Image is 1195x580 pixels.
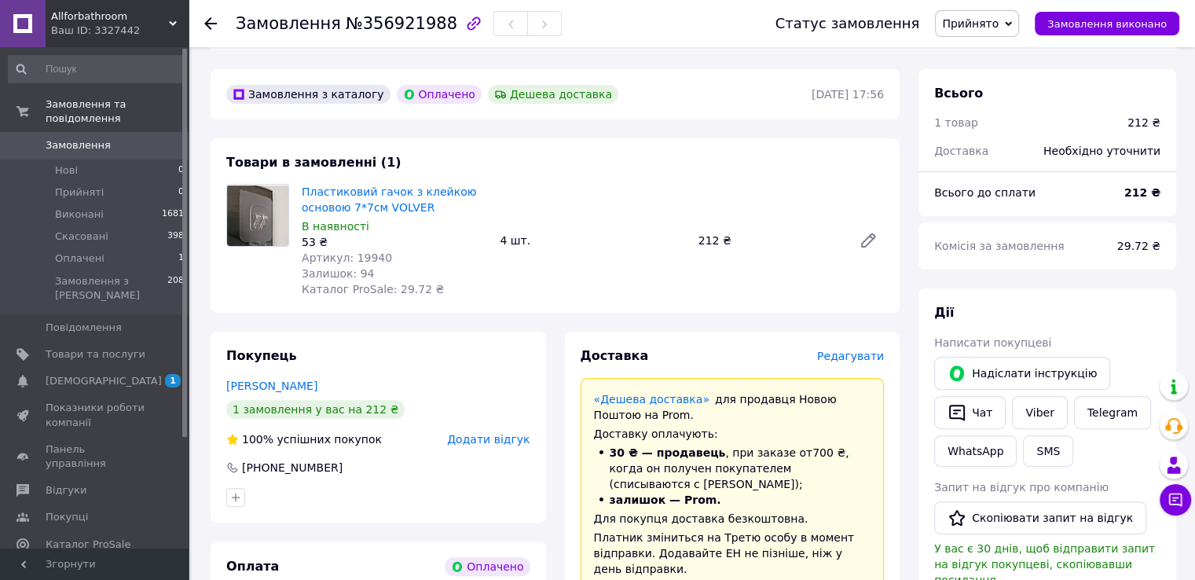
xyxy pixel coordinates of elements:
div: 53 ₴ [302,234,487,250]
span: Замовлення та повідомлення [46,97,189,126]
span: Відгуки [46,483,86,497]
span: 398 [167,229,184,244]
span: Комісія за замовлення [934,240,1065,252]
a: [PERSON_NAME] [226,380,317,392]
span: Доставка [934,145,988,157]
div: Платник зміниться на Третю особу в момент відправки. Додавайте ЕН не пізніше, ніж у день відправки. [594,530,871,577]
span: 1681 [162,207,184,222]
div: Статус замовлення [775,16,920,31]
span: Повідомлення [46,321,122,335]
div: Доставку оплачують: [594,426,871,442]
img: Пластиковий гачок з клейкою основою 7*7см VOLVER [227,185,288,245]
span: 0 [178,185,184,200]
span: 0 [178,163,184,178]
a: Редагувати [852,225,884,256]
span: Оплачені [55,251,104,266]
div: [PHONE_NUMBER] [240,460,344,475]
span: Прийняті [55,185,104,200]
time: [DATE] 17:56 [812,88,884,101]
button: Замовлення виконано [1035,12,1179,35]
span: Каталог ProSale: 29.72 ₴ [302,283,444,296]
b: 212 ₴ [1124,186,1160,199]
button: SMS [1023,435,1073,467]
span: залишок — Prom. [610,494,721,506]
span: Редагувати [817,350,884,362]
span: №356921988 [346,14,457,33]
button: Надіслати інструкцію [934,357,1110,390]
span: 29.72 ₴ [1117,240,1160,252]
span: Виконані [55,207,104,222]
span: Allforbathroom [51,9,169,24]
span: 1 [178,251,184,266]
span: Замовлення [46,138,111,152]
a: Viber [1012,396,1067,429]
button: Скопіювати запит на відгук [934,501,1146,534]
span: 30 ₴ — продавець [610,446,726,459]
span: Доставка [581,348,649,363]
a: Пластиковий гачок з клейкою основою 7*7см VOLVER [302,185,476,214]
a: «Дешева доставка» [594,393,709,406]
span: Артикул: 19940 [302,251,392,264]
span: Каталог ProSale [46,538,130,552]
div: Ваш ID: 3327442 [51,24,189,38]
button: Чат з покупцем [1160,484,1191,516]
span: Панель управління [46,442,145,471]
span: Всього [934,86,983,101]
span: Написати покупцеві [934,336,1051,349]
span: В наявності [302,220,369,233]
span: Товари та послуги [46,347,145,362]
div: 212 ₴ [692,229,846,251]
span: Всього до сплати [934,186,1036,199]
li: , при заказе от 700 ₴ , когда он получен покупателем (списываются с [PERSON_NAME]); [594,445,871,492]
span: Замовлення виконано [1047,18,1167,30]
div: успішних покупок [226,431,382,447]
span: Покупець [226,348,297,363]
span: 208 [167,274,184,303]
span: Оплата [226,559,279,574]
div: 4 шт. [493,229,691,251]
span: Замовлення [236,14,341,33]
div: Дешева доставка [488,85,618,104]
input: Пошук [8,55,185,83]
span: [DEMOGRAPHIC_DATA] [46,374,162,388]
span: Нові [55,163,78,178]
span: Показники роботи компанії [46,401,145,429]
span: 1 товар [934,116,978,129]
a: Telegram [1074,396,1151,429]
div: Оплачено [445,557,530,576]
span: Покупці [46,510,88,524]
div: Повернутися назад [204,16,217,31]
div: Оплачено [397,85,482,104]
div: Для покупця доставка безкоштовна. [594,511,871,527]
span: Запит на відгук про компанію [934,481,1109,494]
button: Чат [934,396,1006,429]
div: Замовлення з каталогу [226,85,390,104]
div: 212 ₴ [1127,115,1160,130]
a: WhatsApp [934,435,1017,467]
span: 100% [242,433,273,446]
div: Необхідно уточнити [1034,134,1170,168]
span: Залишок: 94 [302,267,374,280]
span: Дії [934,305,954,320]
span: Товари в замовленні (1) [226,155,401,170]
span: 1 [165,374,181,387]
span: Додати відгук [447,433,530,446]
span: Прийнято [942,17,999,30]
div: для продавця Новою Поштою на Prom. [594,391,871,423]
span: Скасовані [55,229,108,244]
div: 1 замовлення у вас на 212 ₴ [226,400,405,419]
span: Замовлення з [PERSON_NAME] [55,274,167,303]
